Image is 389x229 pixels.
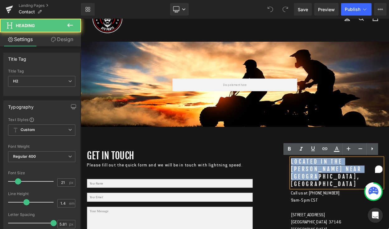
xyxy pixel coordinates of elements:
h2: located in the [PERSON_NAME] near [GEOGRAPHIC_DATA], [GEOGRAPHIC_DATA] [257,170,369,207]
div: Line Height [8,192,75,196]
button: Redo [279,3,292,16]
button: Undo [264,3,277,16]
span: Heading [16,23,35,28]
span: Save [298,6,308,13]
a: Preview [314,3,339,16]
div: Font Size [8,171,75,175]
span: px [69,222,74,226]
input: Your Email [8,213,210,223]
span: Preview [318,6,335,13]
a: New Library [81,3,95,16]
button: More [374,3,387,16]
span: em [69,201,74,205]
a: Landing Pages [19,3,81,8]
iframe: To enrich screen reader interactions, please activate Accessibility in Grammarly extension settings [81,19,389,229]
p: Call us at [PHONE_NUMBER] 9am-5 pm CST [257,209,369,227]
span: Contact [19,9,35,14]
b: H2 [13,79,18,83]
div: Font Weight [8,144,75,149]
b: Custom [21,127,35,133]
a: Design [42,32,82,46]
span: px [69,180,74,185]
div: Title Tag [8,53,26,62]
div: Typography [8,101,34,110]
div: Title Tag [8,69,75,73]
div: Text Styles [8,117,75,122]
div: To enrich screen reader interactions, please activate Accessibility in Grammarly extension settings [257,170,369,207]
button: Publish [341,3,372,16]
div: Open Intercom Messenger [368,208,383,223]
span: Publish [345,7,360,12]
b: Regular 400 [13,154,36,159]
div: Letter Spacing [8,213,75,217]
